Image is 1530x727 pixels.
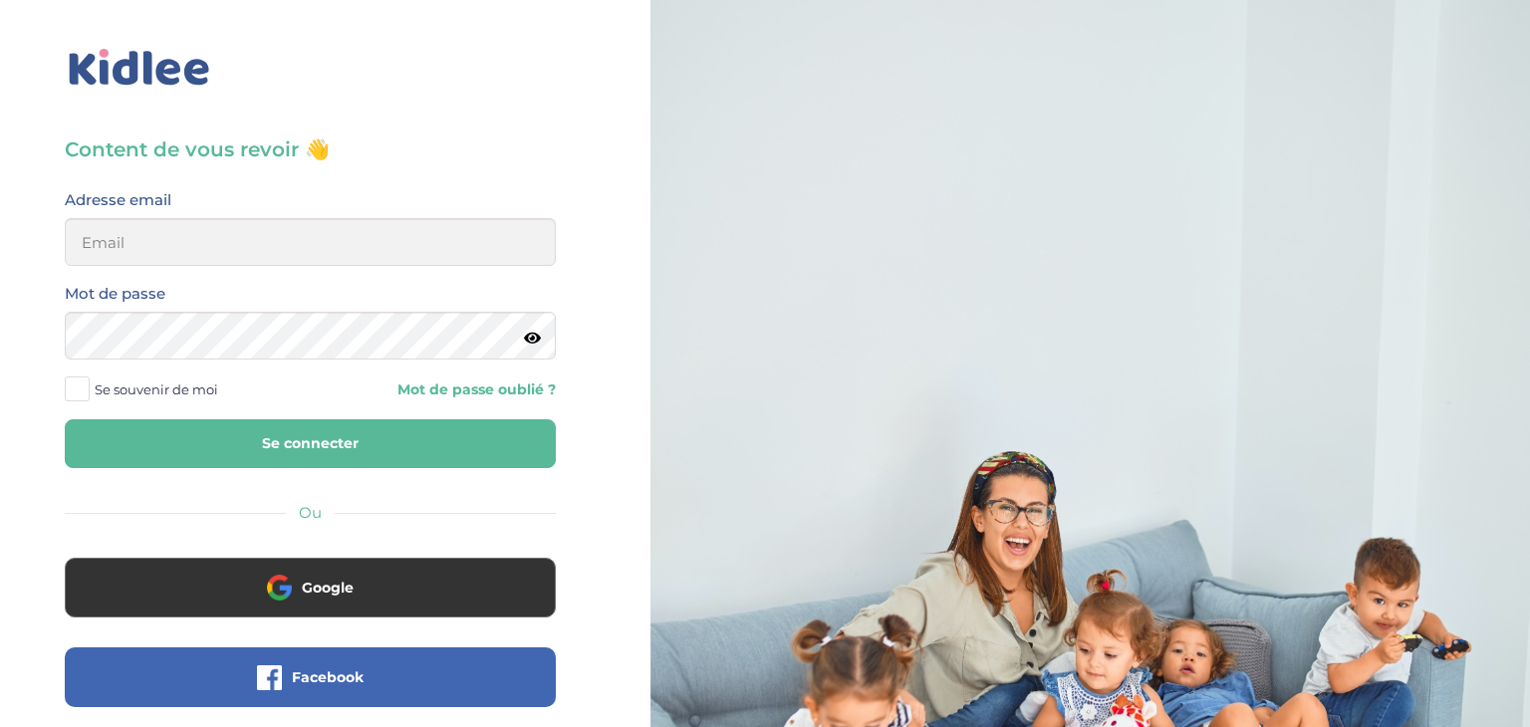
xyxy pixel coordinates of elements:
[65,45,214,91] img: logo_kidlee_bleu
[325,380,555,399] a: Mot de passe oublié ?
[65,681,556,700] a: Facebook
[65,558,556,617] button: Google
[267,575,292,600] img: google.png
[65,419,556,468] button: Se connecter
[65,281,165,307] label: Mot de passe
[95,376,218,402] span: Se souvenir de moi
[65,187,171,213] label: Adresse email
[65,218,556,266] input: Email
[292,667,364,687] span: Facebook
[65,592,556,610] a: Google
[65,135,556,163] h3: Content de vous revoir 👋
[65,647,556,707] button: Facebook
[257,665,282,690] img: facebook.png
[302,578,354,598] span: Google
[299,503,322,522] span: Ou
